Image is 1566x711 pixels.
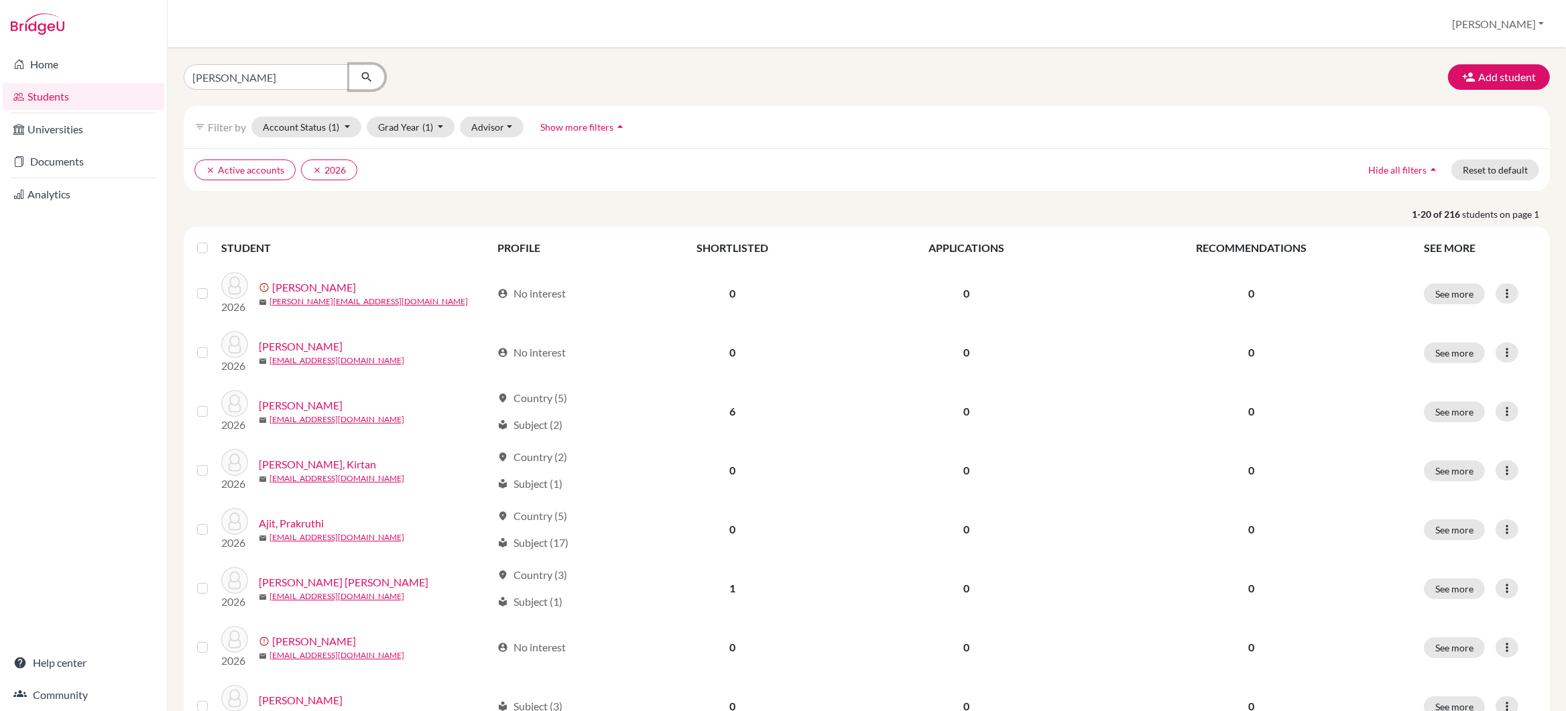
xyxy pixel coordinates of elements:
a: Documents [3,148,164,175]
td: 0 [846,559,1087,618]
button: Add student [1448,64,1550,90]
a: [PERSON_NAME] [272,279,356,296]
div: No interest [497,285,566,302]
button: See more [1424,637,1485,658]
span: local_library [497,419,508,430]
i: clear [206,166,215,175]
a: [PERSON_NAME] [259,397,343,413]
td: 0 [846,323,1087,382]
a: [PERSON_NAME] [272,633,356,649]
span: account_circle [497,347,508,358]
th: APPLICATIONS [846,232,1087,264]
span: mail [259,652,267,660]
th: STUDENT [221,232,489,264]
span: location_on [497,570,508,580]
a: [EMAIL_ADDRESS][DOMAIN_NAME] [269,531,404,543]
div: No interest [497,344,566,361]
a: Community [3,682,164,708]
button: Show more filtersarrow_drop_up [529,117,638,137]
span: local_library [497,478,508,489]
a: Ajit, Prakruthi [259,515,324,531]
div: Country (3) [497,567,567,583]
p: 2026 [221,299,248,315]
p: 0 [1095,462,1408,478]
p: 0 [1095,521,1408,537]
span: Filter by [208,121,246,133]
img: Bridge-U [11,13,64,35]
span: (1) [422,121,433,133]
span: mail [259,298,267,306]
i: filter_list [194,121,205,132]
a: Analytics [3,181,164,208]
img: AHMED, Farhan [221,390,248,417]
div: Subject (1) [497,594,562,610]
th: RECOMMENDATIONS [1087,232,1416,264]
a: [PERSON_NAME] [PERSON_NAME] [259,574,428,590]
p: 0 [1095,344,1408,361]
i: clear [312,166,322,175]
button: Account Status(1) [251,117,361,137]
td: 0 [618,441,846,500]
a: [EMAIL_ADDRESS][DOMAIN_NAME] [269,413,404,426]
p: 2026 [221,535,248,551]
div: Subject (2) [497,417,562,433]
span: error_outline [259,282,272,293]
a: [PERSON_NAME], Kirtan [259,456,376,472]
td: 0 [846,618,1087,677]
span: students on page 1 [1462,207,1550,221]
img: Ajit, Prakruthi [221,508,248,535]
span: location_on [497,511,508,521]
p: 0 [1095,285,1408,302]
a: [EMAIL_ADDRESS][DOMAIN_NAME] [269,472,404,484]
a: Universities [3,116,164,143]
img: AJAYA, Kirtan [221,449,248,476]
span: Show more filters [540,121,613,133]
button: See more [1424,578,1485,599]
i: arrow_drop_up [1427,163,1440,176]
button: Advisor [460,117,524,137]
p: 2026 [221,476,248,492]
span: mail [259,475,267,483]
button: Hide all filtersarrow_drop_up [1357,159,1451,180]
span: account_circle [497,642,508,653]
span: mail [259,534,267,542]
a: [EMAIL_ADDRESS][DOMAIN_NAME] [269,649,404,661]
th: PROFILE [489,232,618,264]
button: See more [1424,283,1485,304]
button: Grad Year(1) [367,117,455,137]
td: 0 [846,500,1087,559]
input: Find student by name... [184,64,350,90]
a: [PERSON_NAME] [259,338,343,354]
p: 2026 [221,653,248,669]
td: 0 [846,441,1087,500]
td: 6 [618,382,846,441]
p: 0 [1095,580,1408,596]
span: Hide all filters [1368,164,1427,176]
td: 1 [618,559,846,618]
button: [PERSON_NAME] [1446,11,1550,37]
span: location_on [497,393,508,403]
span: mail [259,416,267,424]
td: 0 [618,323,846,382]
a: [EMAIL_ADDRESS][DOMAIN_NAME] [269,354,404,367]
th: SHORTLISTED [618,232,846,264]
p: 2026 [221,358,248,374]
td: 0 [618,264,846,323]
th: SEE MORE [1416,232,1545,264]
button: See more [1424,401,1485,422]
td: 0 [846,264,1087,323]
span: mail [259,357,267,365]
button: clear2026 [301,159,357,180]
span: account_circle [497,288,508,299]
button: See more [1424,342,1485,363]
p: 2026 [221,417,248,433]
img: AGRAWAL, Eshaan [221,331,248,358]
div: Subject (1) [497,476,562,492]
span: mail [259,593,267,601]
p: 0 [1095,639,1408,655]
a: [PERSON_NAME][EMAIL_ADDRESS][DOMAIN_NAME] [269,296,468,308]
td: 0 [618,500,846,559]
div: Country (5) [497,508,567,524]
a: Students [3,83,164,110]
button: clearActive accounts [194,159,296,180]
